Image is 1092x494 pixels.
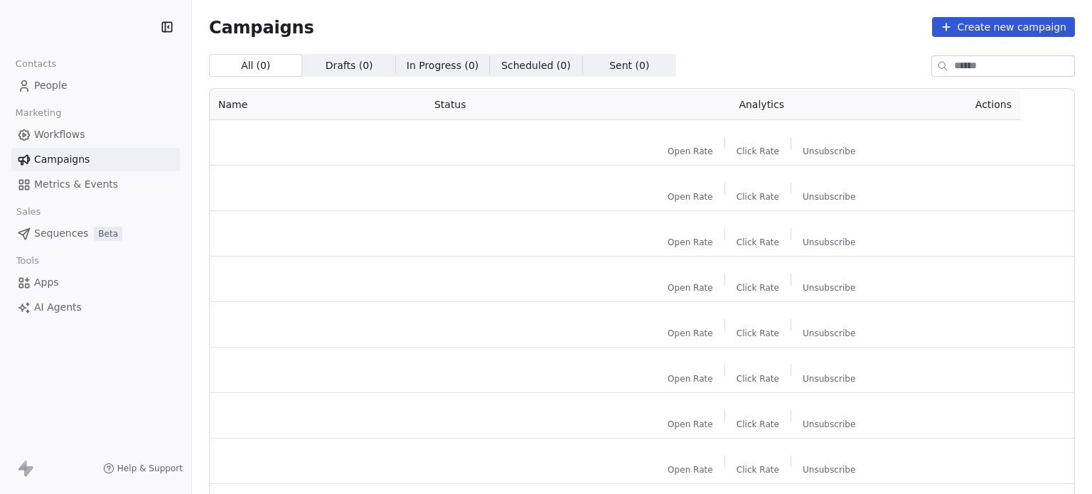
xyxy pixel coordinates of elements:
span: Help & Support [117,463,183,474]
span: Unsubscribe [803,328,855,339]
span: Click Rate [737,191,779,203]
span: Unsubscribe [803,464,855,476]
span: Unsubscribe [803,373,855,385]
span: Sent ( 0 ) [609,58,649,73]
span: Sequences [34,226,88,241]
span: Click Rate [737,282,779,294]
span: Metrics & Events [34,177,118,192]
th: Analytics [623,89,901,120]
span: Marketing [9,102,68,124]
span: Contacts [9,53,63,75]
span: Sales [10,201,47,222]
span: People [34,78,68,93]
a: People [11,74,180,97]
span: AI Agents [34,300,82,315]
a: Help & Support [103,463,183,474]
span: Beta [94,227,122,241]
span: Click Rate [737,464,779,476]
span: Open Rate [668,419,713,430]
span: Click Rate [737,237,779,248]
a: SequencesBeta [11,222,180,245]
span: Click Rate [737,328,779,339]
span: Unsubscribe [803,146,855,157]
span: Unsubscribe [803,419,855,430]
span: Click Rate [737,146,779,157]
a: Apps [11,271,180,294]
th: Status [426,89,623,120]
span: Click Rate [737,373,779,385]
span: Open Rate [668,328,713,339]
span: Apps [34,275,59,290]
span: In Progress ( 0 ) [407,58,479,73]
a: Metrics & Events [11,173,180,196]
span: Campaigns [209,17,314,37]
span: Tools [10,250,45,272]
span: Open Rate [668,282,713,294]
span: Open Rate [668,464,713,476]
span: Unsubscribe [803,237,855,248]
span: Open Rate [668,146,713,157]
span: Campaigns [34,152,90,167]
span: Drafts ( 0 ) [326,58,373,73]
a: Campaigns [11,148,180,171]
th: Actions [901,89,1020,120]
span: Workflows [34,127,85,142]
a: AI Agents [11,296,180,319]
button: Create new campaign [932,17,1075,37]
th: Name [210,89,426,120]
span: Scheduled ( 0 ) [501,58,571,73]
span: Unsubscribe [803,191,855,203]
span: Open Rate [668,373,713,385]
span: Open Rate [668,237,713,248]
a: Workflows [11,123,180,146]
span: Open Rate [668,191,713,203]
span: Click Rate [737,419,779,430]
span: Unsubscribe [803,282,855,294]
